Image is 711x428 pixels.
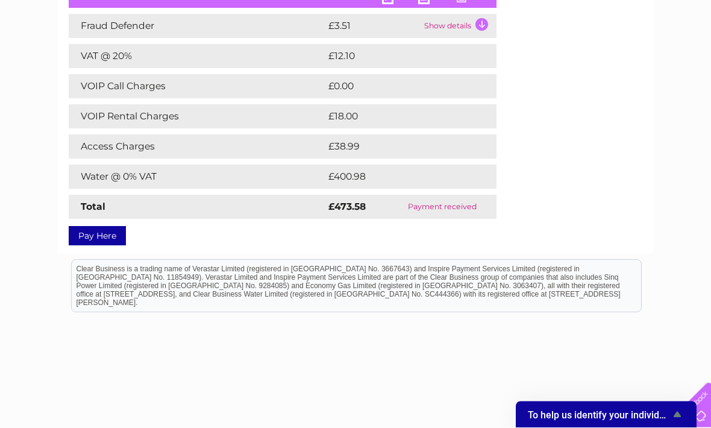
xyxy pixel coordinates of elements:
span: To help us identify your individual feedback can you please enter your Business Name? [528,409,670,421]
strong: £473.58 [328,201,366,213]
a: Energy [529,51,556,60]
a: Water [499,51,522,60]
td: VOIP Call Charges [69,75,325,99]
a: Telecoms [563,51,599,60]
td: £12.10 [325,45,470,69]
td: VOIP Rental Charges [69,105,325,129]
a: Pay Here [69,227,126,246]
a: Blog [606,51,624,60]
a: 0333 014 3131 [484,6,567,21]
td: VAT @ 20% [69,45,325,69]
td: Payment received [388,195,496,219]
td: Water @ 0% VAT [69,165,325,189]
td: Show details [421,14,496,39]
td: £38.99 [325,135,473,159]
button: Show survey - To help us identify your individual feedback can you please enter your Business Name? [528,408,684,422]
td: Access Charges [69,135,325,159]
a: Contact [631,51,660,60]
td: £18.00 [325,105,472,129]
div: Clear Business is a trading name of Verastar Limited (registered in [GEOGRAPHIC_DATA] No. 3667643... [72,7,641,58]
strong: Total [81,201,105,213]
img: logo.png [25,31,86,68]
td: £3.51 [325,14,421,39]
td: £0.00 [325,75,469,99]
a: Log out [671,51,700,60]
td: £400.98 [325,165,475,189]
td: Fraud Defender [69,14,325,39]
